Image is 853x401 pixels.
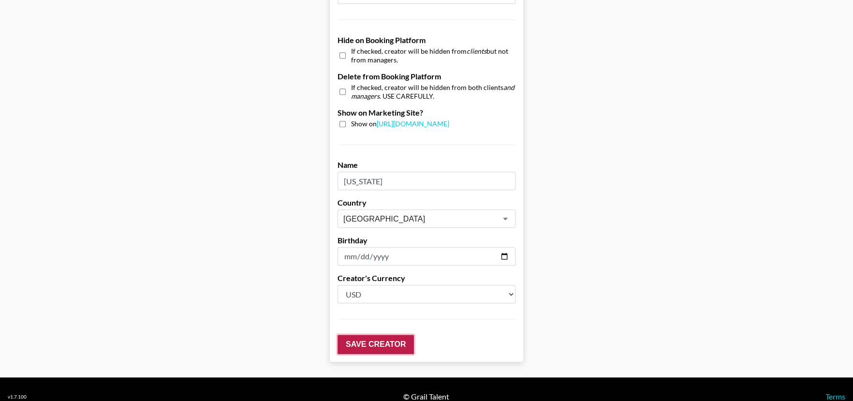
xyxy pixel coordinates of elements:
[351,83,515,100] span: If checked, creator will be hidden from both clients . USE CAREFULLY.
[338,108,515,118] label: Show on Marketing Site?
[338,160,515,170] label: Name
[467,47,486,55] em: clients
[338,72,515,81] label: Delete from Booking Platform
[825,392,845,401] a: Terms
[338,273,515,283] label: Creator's Currency
[338,236,515,245] label: Birthday
[499,212,512,225] button: Open
[8,394,27,400] div: v 1.7.100
[351,119,449,129] span: Show on
[338,35,515,45] label: Hide on Booking Platform
[351,47,515,64] span: If checked, creator will be hidden from but not from managers.
[338,335,414,354] input: Save Creator
[338,198,515,208] label: Country
[351,83,515,100] em: and managers
[377,119,449,128] a: [URL][DOMAIN_NAME]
